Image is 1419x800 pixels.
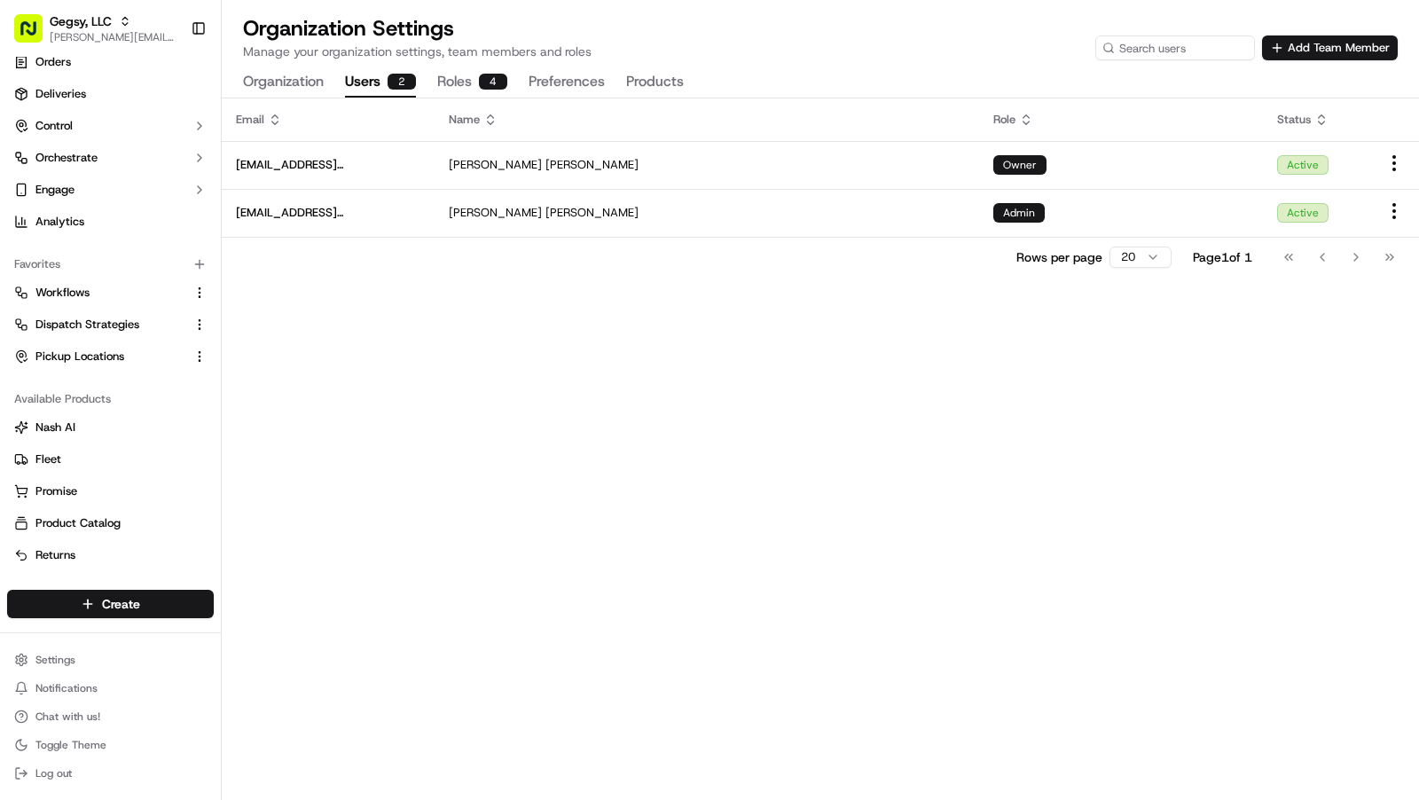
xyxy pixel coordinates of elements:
[14,285,185,301] a: Workflows
[993,155,1047,175] div: Owner
[7,541,214,569] button: Returns
[437,67,507,98] button: Roles
[14,515,207,531] a: Product Catalog
[236,205,420,221] span: [EMAIL_ADDRESS][DOMAIN_NAME]
[143,388,292,420] a: 💻API Documentation
[7,704,214,729] button: Chat with us!
[80,169,291,186] div: Start new chat
[7,112,214,140] button: Control
[7,278,214,307] button: Workflows
[302,174,323,195] button: Start new chat
[35,150,98,166] span: Orchestrate
[545,157,639,173] span: [PERSON_NAME]
[236,157,420,173] span: [EMAIL_ADDRESS][DOMAIN_NAME]
[7,144,214,172] button: Orchestrate
[35,738,106,752] span: Toggle Theme
[35,214,84,230] span: Analytics
[102,595,140,613] span: Create
[1277,203,1329,223] div: Active
[35,54,71,70] span: Orders
[7,48,214,76] a: Orders
[50,30,176,44] button: [PERSON_NAME][EMAIL_ADDRESS][DOMAIN_NAME]
[7,477,214,506] button: Promise
[147,322,153,336] span: •
[14,349,185,365] a: Pickup Locations
[1016,248,1102,266] p: Rows per page
[7,7,184,50] button: Gegsy, LLC[PERSON_NAME][EMAIL_ADDRESS][DOMAIN_NAME]
[7,208,214,236] a: Analytics
[55,274,103,288] span: unihopllc
[7,590,214,618] button: Create
[14,317,185,333] a: Dispatch Strategies
[14,483,207,499] a: Promise
[7,385,214,413] div: Available Products
[35,86,86,102] span: Deliveries
[7,676,214,701] button: Notifications
[176,439,215,452] span: Pylon
[168,396,285,413] span: API Documentation
[35,710,100,724] span: Chat with us!
[14,547,207,563] a: Returns
[243,14,592,43] h1: Organization Settings
[545,205,639,221] span: [PERSON_NAME]
[35,285,90,301] span: Workflows
[18,230,119,244] div: Past conversations
[11,388,143,420] a: 📗Knowledge Base
[626,67,684,98] button: Products
[7,413,214,442] button: Nash AI
[479,74,507,90] div: 4
[35,483,77,499] span: Promise
[388,74,416,90] div: 2
[449,157,542,173] span: [PERSON_NAME]
[1095,35,1255,60] input: Search users
[14,420,207,435] a: Nash AI
[345,67,416,98] button: Users
[50,12,112,30] button: Gegsy, LLC
[243,43,592,60] p: Manage your organization settings, team members and roles
[35,547,75,563] span: Returns
[7,310,214,339] button: Dispatch Strategies
[529,67,605,98] button: Preferences
[35,451,61,467] span: Fleet
[275,226,323,247] button: See all
[37,169,69,200] img: 1738778727109-b901c2ba-d612-49f7-a14d-d897ce62d23f
[7,250,214,278] div: Favorites
[150,397,164,412] div: 💻
[80,186,244,200] div: We're available if you need us!
[243,67,324,98] button: Organization
[106,274,113,288] span: •
[35,766,72,780] span: Log out
[35,515,121,531] span: Product Catalog
[7,445,214,474] button: Fleet
[46,114,319,132] input: Got a question? Start typing here...
[449,112,965,128] div: Name
[18,70,323,98] p: Welcome 👋
[35,118,73,134] span: Control
[7,176,214,204] button: Engage
[449,205,542,221] span: [PERSON_NAME]
[1277,112,1355,128] div: Status
[7,80,214,108] a: Deliveries
[993,112,1249,128] div: Role
[7,342,214,371] button: Pickup Locations
[35,182,74,198] span: Engage
[55,322,144,336] span: [PERSON_NAME]
[993,203,1045,223] div: Admin
[35,681,98,695] span: Notifications
[35,396,136,413] span: Knowledge Base
[7,733,214,757] button: Toggle Theme
[18,257,46,286] img: unihopllc
[116,274,153,288] span: [DATE]
[18,305,46,333] img: Charles Folsom
[35,349,124,365] span: Pickup Locations
[35,317,139,333] span: Dispatch Strategies
[157,322,193,336] span: [DATE]
[18,17,53,52] img: Nash
[236,112,420,128] div: Email
[14,451,207,467] a: Fleet
[1262,35,1398,60] button: Add Team Member
[7,509,214,537] button: Product Catalog
[35,653,75,667] span: Settings
[18,397,32,412] div: 📗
